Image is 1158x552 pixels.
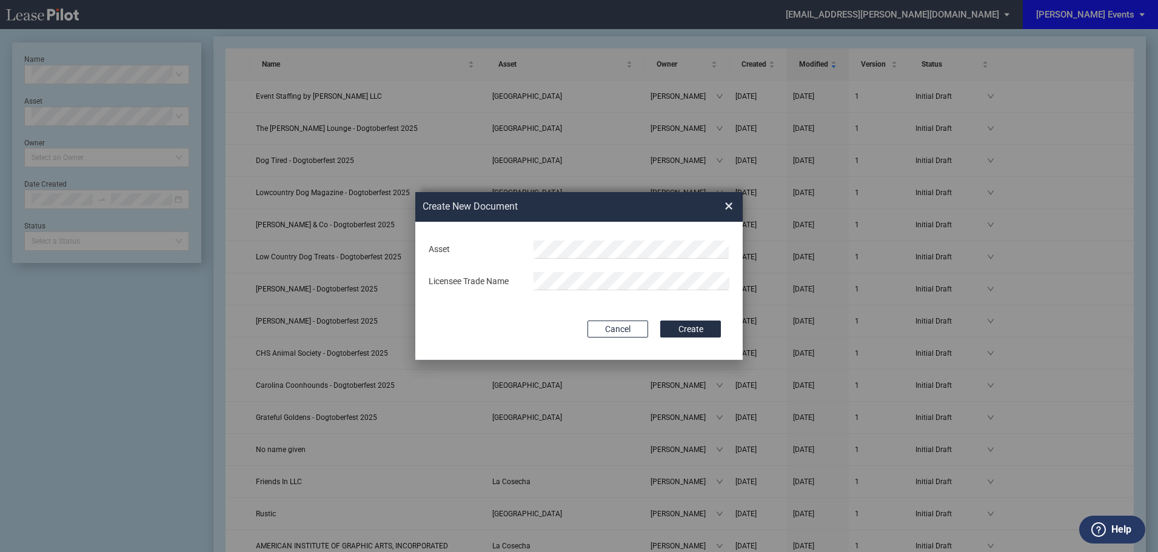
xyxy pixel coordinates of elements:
[421,276,526,288] div: Licensee Trade Name
[725,197,733,216] span: ×
[534,272,729,290] input: Licensee Trade Name
[1111,522,1131,537] label: Help
[587,321,648,338] button: Cancel
[421,244,526,256] div: Asset
[660,321,721,338] button: Create
[423,200,681,213] h2: Create New Document
[415,192,743,360] md-dialog: Create New ...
